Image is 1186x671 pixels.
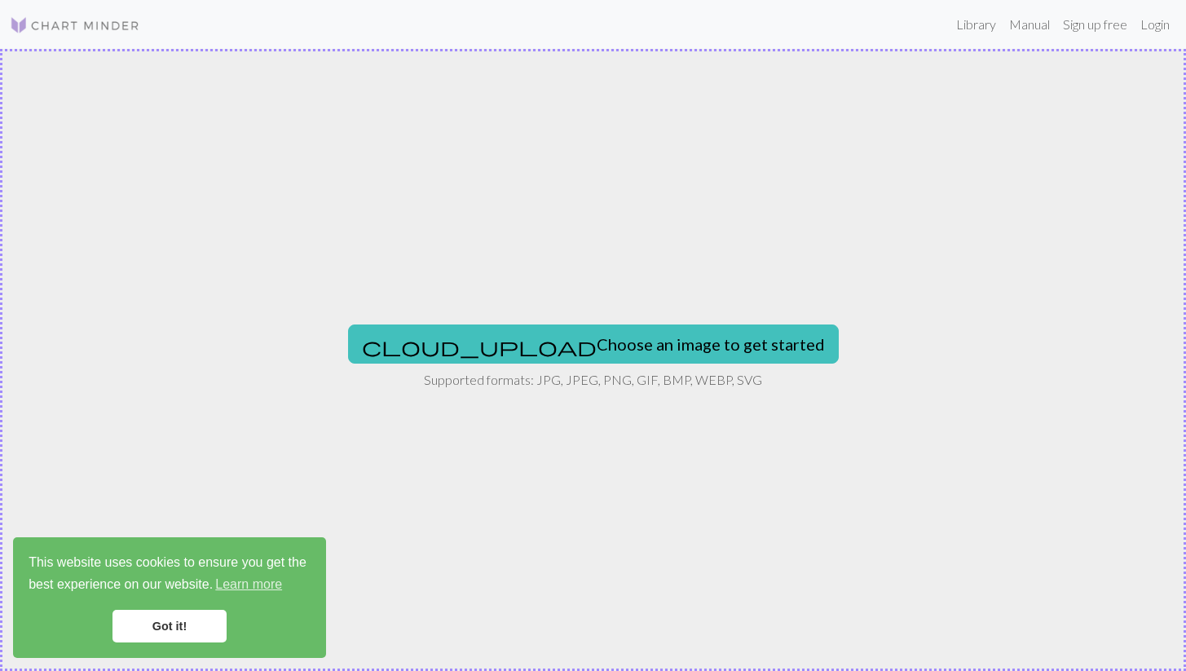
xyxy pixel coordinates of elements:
a: Library [950,8,1003,41]
div: cookieconsent [13,537,326,658]
a: Login [1134,8,1176,41]
span: cloud_upload [362,335,597,358]
a: Manual [1003,8,1056,41]
a: Sign up free [1056,8,1134,41]
a: dismiss cookie message [112,610,227,642]
span: This website uses cookies to ensure you get the best experience on our website. [29,553,311,597]
button: Choose an image to get started [348,324,839,364]
p: Supported formats: JPG, JPEG, PNG, GIF, BMP, WEBP, SVG [424,370,762,390]
a: learn more about cookies [213,572,284,597]
img: Logo [10,15,140,35]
